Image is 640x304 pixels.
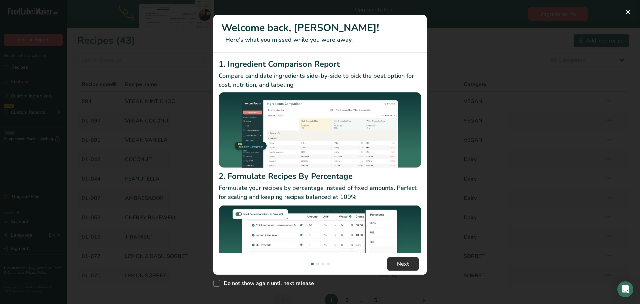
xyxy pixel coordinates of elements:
img: Formulate Recipes By Percentage [219,204,421,285]
span: Do not show again until next release [220,280,314,287]
p: Here's what you missed while you were away. [221,35,419,44]
h2: 1. Ingredient Comparison Report [219,58,421,70]
button: Next [387,257,419,271]
p: Compare candidate ingredients side-by-side to pick the best option for cost, nutrition, and labeling [219,71,421,89]
h1: Welcome back, [PERSON_NAME]! [221,20,419,35]
img: Ingredient Comparison Report [219,92,421,168]
p: Formulate your recipes by percentage instead of fixed amounts. Perfect for scaling and keeping re... [219,184,421,202]
h2: 2. Formulate Recipes By Percentage [219,170,421,182]
span: Next [397,260,409,268]
div: Open Intercom Messenger [617,281,633,297]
